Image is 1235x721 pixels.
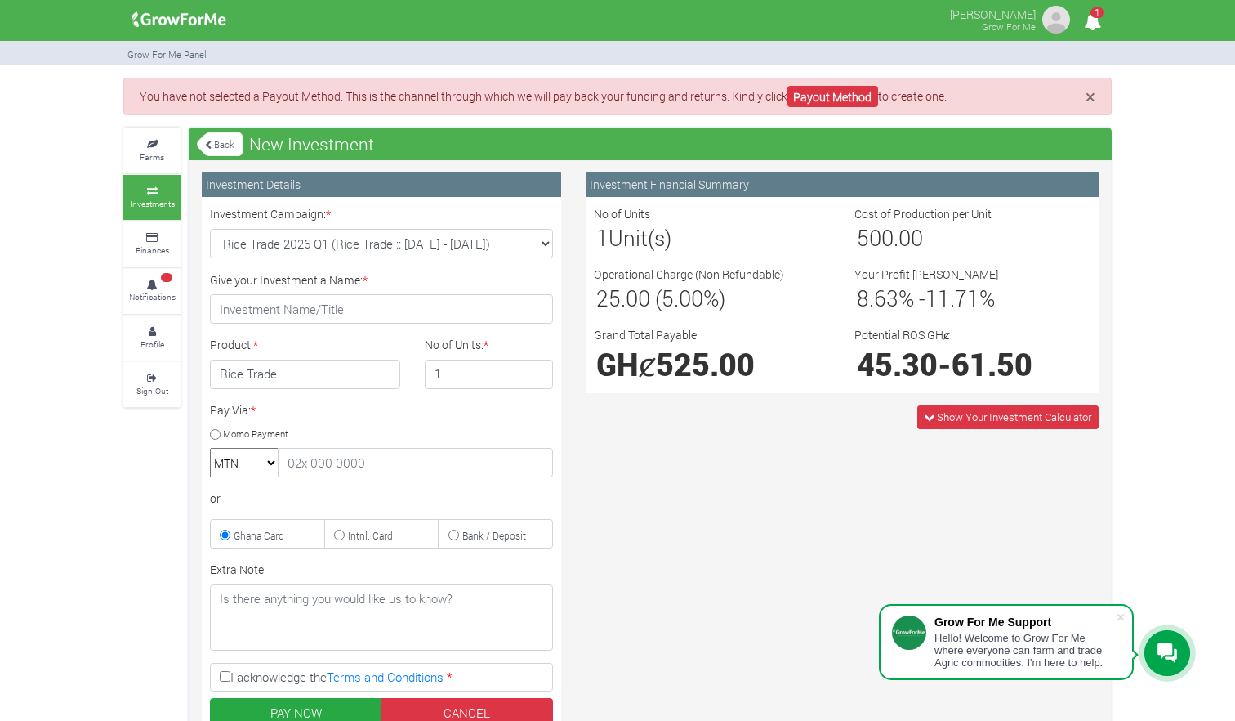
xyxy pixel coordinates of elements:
[425,336,488,353] label: No of Units:
[161,273,172,283] span: 1
[1086,84,1095,109] span: ×
[210,271,368,289] label: Give your Investment a Name:
[1077,16,1108,31] a: 1
[210,663,553,692] label: I acknowledge the
[854,205,992,222] label: Cost of Production per Unit
[596,223,609,252] span: 1
[136,244,169,256] small: Finances
[210,490,553,507] div: or
[130,198,175,209] small: Investments
[210,429,221,440] input: Momo Payment
[197,131,243,158] a: Back
[925,284,979,312] span: 11.71
[934,632,1116,669] div: Hello! Welcome to Grow For Me where everyone can farm and trade Agric commodities. I'm here to help.
[123,269,181,314] a: 1 Notifications
[140,338,164,350] small: Profile
[1040,3,1072,36] img: growforme image
[1086,87,1095,106] button: Close
[952,344,1032,384] span: 61.50
[210,561,266,578] label: Extra Note:
[656,344,755,384] span: 525.00
[857,344,938,384] span: 45.30
[857,223,923,252] span: 500.00
[278,448,553,477] input: 02x 000 0000
[857,285,1088,311] h3: % - %
[123,128,181,173] a: Farms
[857,346,1088,383] h1: -
[220,671,230,682] input: I acknowledge theTerms and Conditions *
[594,326,697,343] label: Grand Total Payable
[223,428,288,440] small: Momo Payment
[448,530,459,540] input: Bank / Deposit
[1090,7,1104,18] span: 1
[596,346,827,383] h1: GHȼ
[245,128,378,160] span: New Investment
[348,529,393,542] small: Intnl. Card
[982,20,1036,33] small: Grow For Me
[202,172,561,197] div: Investment Details
[123,362,181,407] a: Sign Out
[596,284,725,312] span: 25.00 (5.00%)
[123,175,181,220] a: Investments
[210,294,553,324] input: Investment Name/Title
[854,266,998,283] label: Your Profit [PERSON_NAME]
[210,360,400,389] h4: Rice Trade
[123,222,181,266] a: Finances
[950,3,1036,23] p: [PERSON_NAME]
[854,326,950,343] label: Potential ROS GHȼ
[594,266,784,283] label: Operational Charge (Non Refundable)
[787,86,878,108] a: Payout Method
[462,529,526,542] small: Bank / Deposit
[140,87,1095,105] p: You have not selected a Payout Method. This is the channel through which we will pay back your fu...
[127,3,232,36] img: growforme image
[596,225,827,251] h3: Unit(s)
[586,172,1099,197] div: Investment Financial Summary
[327,669,444,685] a: Terms and Conditions
[140,151,164,163] small: Farms
[123,316,181,360] a: Profile
[1077,3,1108,40] i: Notifications
[937,410,1091,424] span: Show Your Investment Calculator
[934,616,1116,629] div: Grow For Me Support
[136,385,168,396] small: Sign Out
[210,205,331,222] label: Investment Campaign:
[210,401,256,419] label: Pay Via:
[857,284,898,312] span: 8.63
[594,205,650,222] label: No of Units
[129,291,176,302] small: Notifications
[234,529,284,542] small: Ghana Card
[220,530,230,540] input: Ghana Card
[127,48,207,60] small: Grow For Me Panel
[210,336,258,353] label: Product:
[334,530,345,540] input: Intnl. Card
